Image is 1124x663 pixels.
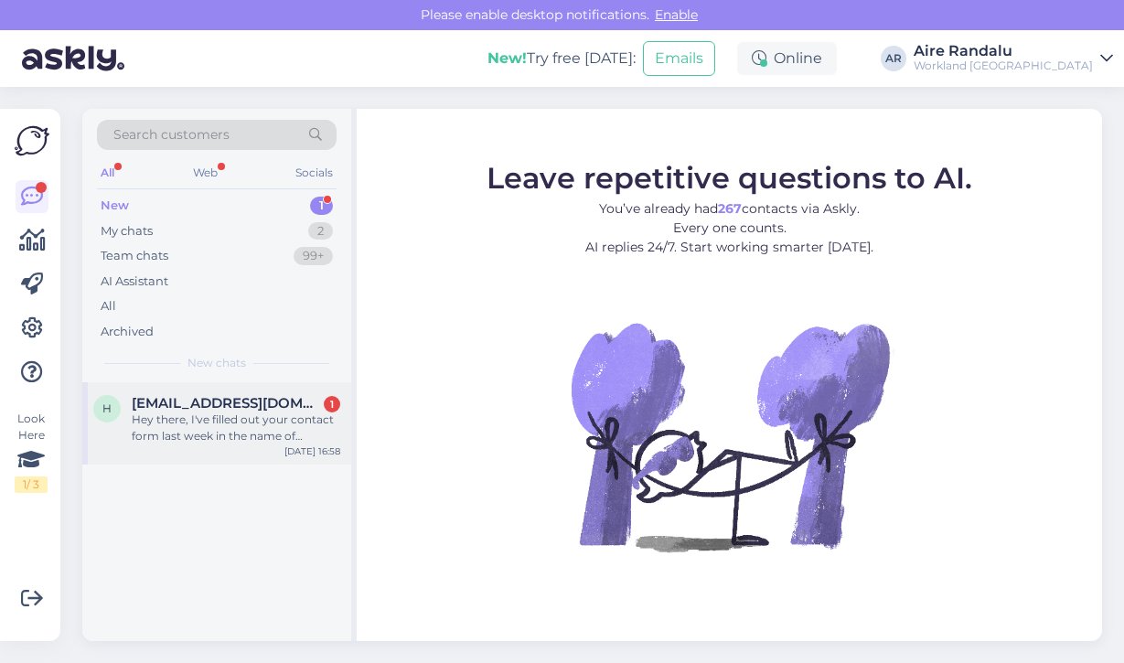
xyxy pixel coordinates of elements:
[15,476,48,493] div: 1 / 3
[565,272,894,601] img: No Chat active
[101,323,154,341] div: Archived
[643,41,715,76] button: Emails
[649,6,703,23] span: Enable
[101,247,168,265] div: Team chats
[284,444,340,458] div: [DATE] 16:58
[914,59,1093,73] div: Workland [GEOGRAPHIC_DATA]
[308,222,333,241] div: 2
[187,355,246,371] span: New chats
[914,44,1093,59] div: Aire Randalu
[102,401,112,415] span: h
[487,48,636,70] div: Try free [DATE]:
[737,42,837,75] div: Online
[132,412,340,444] div: Hey there, I've filled out your contact form last week in the name of [DOMAIN_NAME], a platform f...
[113,125,230,144] span: Search customers
[487,49,527,67] b: New!
[101,222,153,241] div: My chats
[15,123,49,158] img: Askly Logo
[97,161,118,185] div: All
[881,46,906,71] div: AR
[132,395,322,412] span: hello@nomadwise.io
[101,197,129,215] div: New
[101,297,116,315] div: All
[15,411,48,493] div: Look Here
[487,160,972,196] span: Leave repetitive questions to AI.
[487,199,972,257] p: You’ve already had contacts via Askly. Every one counts. AI replies 24/7. Start working smarter [...
[101,273,168,291] div: AI Assistant
[294,247,333,265] div: 99+
[292,161,337,185] div: Socials
[914,44,1113,73] a: Aire RandaluWorkland [GEOGRAPHIC_DATA]
[718,200,742,217] b: 267
[324,396,340,412] div: 1
[310,197,333,215] div: 1
[189,161,221,185] div: Web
